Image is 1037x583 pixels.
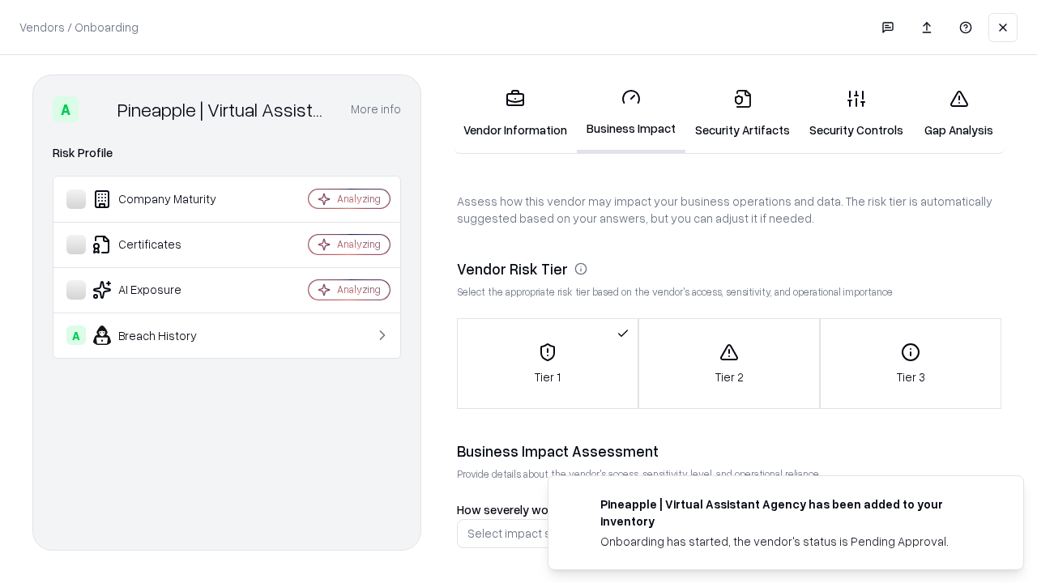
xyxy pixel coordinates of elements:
a: Security Controls [800,76,913,151]
img: Pineapple | Virtual Assistant Agency [85,96,111,122]
div: A [53,96,79,122]
div: Certificates [66,235,260,254]
div: Risk Profile [53,143,401,163]
div: Analyzing [337,192,381,206]
div: Business Impact Assessment [457,441,1001,461]
div: Analyzing [337,283,381,296]
div: AI Exposure [66,280,260,300]
a: Security Artifacts [685,76,800,151]
button: Select impact severity... [457,519,1001,548]
div: Select impact severity... [467,525,595,542]
a: Gap Analysis [913,76,1005,151]
div: Analyzing [337,237,381,251]
div: Pineapple | Virtual Assistant Agency has been added to your inventory [600,496,984,530]
div: Company Maturity [66,189,260,209]
div: A [66,326,86,345]
div: Vendor Risk Tier [457,259,1001,279]
a: Vendor Information [454,76,577,151]
img: trypineapple.com [568,496,587,515]
div: Breach History [66,326,260,345]
div: Onboarding has started, the vendor's status is Pending Approval. [600,533,984,550]
p: Provide details about the vendor's access, sensitivity level, and operational reliance [457,467,1001,481]
button: More info [351,95,401,124]
label: How severely would your business be impacted if this vendor became unavailable? [457,502,901,517]
p: Vendors / Onboarding [19,19,139,36]
p: Tier 2 [715,368,744,385]
p: Tier 3 [897,368,925,385]
a: Business Impact [577,74,685,153]
div: Pineapple | Virtual Assistant Agency [117,96,331,122]
p: Select the appropriate risk tier based on the vendor's access, sensitivity, and operational impor... [457,285,1001,299]
p: Tier 1 [535,368,561,385]
p: Assess how this vendor may impact your business operations and data. The risk tier is automatical... [457,193,1001,227]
